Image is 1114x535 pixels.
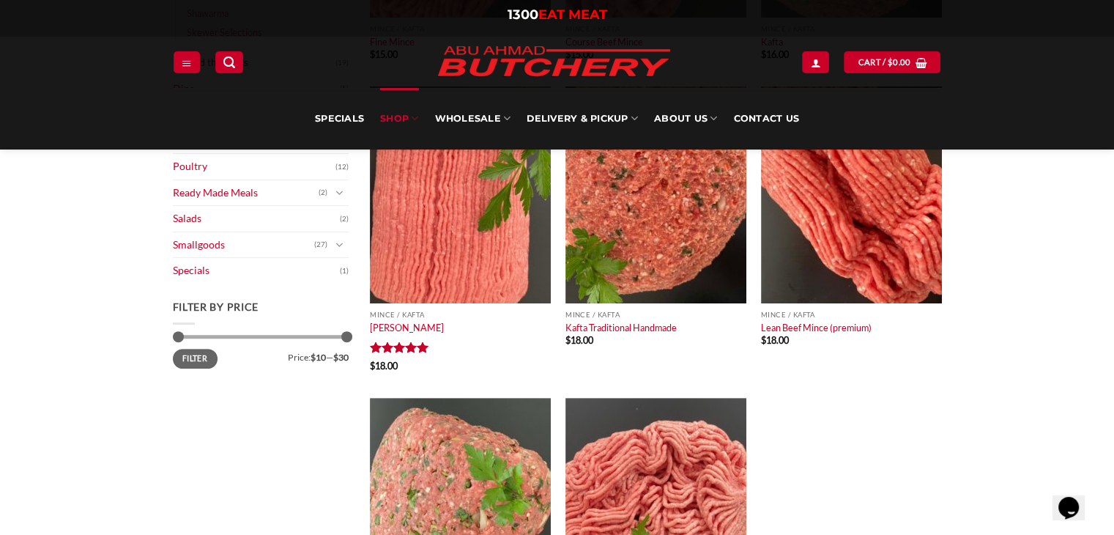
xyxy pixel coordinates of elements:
[565,311,746,319] p: Mince / Kafta
[335,156,349,178] span: (12)
[173,154,335,180] a: Poultry
[888,57,911,67] bdi: 0.00
[370,86,551,303] img: Kibbeh Mince
[802,51,828,73] a: Login
[380,88,418,150] a: SHOP
[858,56,910,69] span: Cart /
[173,258,340,284] a: Specials
[434,88,510,150] a: Wholesale
[370,311,551,319] p: Mince / Kafta
[538,7,607,23] span: EAT MEAT
[761,86,942,303] img: Lean Beef Mince
[761,322,872,333] a: Lean Beef Mince (premium)
[173,349,349,362] div: Price: —
[314,234,327,256] span: (27)
[340,260,349,282] span: (1)
[654,88,717,150] a: About Us
[215,51,243,73] a: Search
[370,322,444,333] a: [PERSON_NAME]
[315,88,364,150] a: Specials
[888,56,893,69] span: $
[1052,476,1099,520] iframe: chat widget
[761,334,789,346] bdi: 18.00
[370,360,398,372] bdi: 18.00
[319,182,327,204] span: (2)
[565,334,593,346] bdi: 18.00
[508,7,538,23] span: 1300
[370,360,375,372] span: $
[173,180,319,206] a: Ready Made Meals
[173,349,218,369] button: Filter
[173,206,340,232] a: Salads
[527,88,638,150] a: Delivery & Pickup
[761,334,766,346] span: $
[426,37,682,88] img: Abu Ahmad Butchery
[733,88,799,150] a: Contact Us
[508,7,607,23] a: 1300EAT MEAT
[370,342,429,359] span: Rated out of 5
[331,185,349,201] button: Toggle
[173,300,259,313] span: Filter by price
[565,322,677,333] a: Kafta Traditional Handmade
[844,51,940,73] a: View cart
[565,86,746,303] img: Kafta Traditional Handmade
[333,352,349,363] span: $30
[331,237,349,253] button: Toggle
[173,232,314,258] a: Smallgoods
[761,311,942,319] p: Mince / Kafta
[340,208,349,230] span: (2)
[370,342,429,355] div: Rated 5 out of 5
[174,51,200,73] a: Menu
[565,334,571,346] span: $
[311,352,326,363] span: $10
